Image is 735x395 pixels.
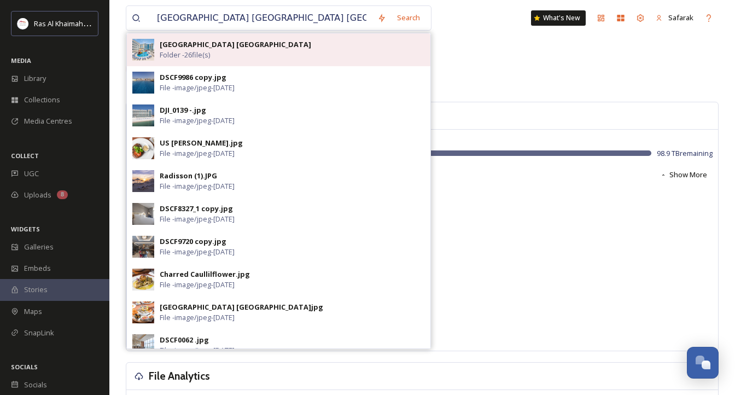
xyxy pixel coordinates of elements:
a: Safarak [650,7,699,28]
h3: File Analytics [149,368,210,384]
span: Uploads [24,190,51,200]
span: UGC [24,169,39,179]
span: File - image/jpeg - [DATE] [160,83,235,93]
img: Logo_RAKTDA_RGB-01.png [17,18,28,29]
img: 8ab22ced-a75a-42d9-9b41-cd58a79081ce.jpg [132,301,154,323]
span: WIDGETS [11,225,40,233]
a: What's New [531,10,586,26]
span: File - image/jpeg - [DATE] [160,247,235,257]
img: a7896b78-0668-4a5c-aa68-5205394b70ad.jpg [132,269,154,291]
div: US [PERSON_NAME].jpg [160,138,243,148]
span: COLLECT [11,152,39,160]
span: Collections [24,95,60,105]
span: Maps [24,306,42,317]
div: Radisson (1).JPG [160,171,217,181]
div: [GEOGRAPHIC_DATA] [GEOGRAPHIC_DATA]jpg [160,302,323,312]
input: Search your library [151,6,372,30]
div: 8 [57,190,68,199]
span: Media Centres [24,116,72,126]
span: Embeds [24,263,51,274]
img: b694d1ce-f7d6-49c6-a5c3-3488279669ca.jpg [132,72,154,94]
strong: [GEOGRAPHIC_DATA] [GEOGRAPHIC_DATA] [160,39,311,49]
span: Ras Al Khaimah Tourism Development Authority [34,18,189,28]
div: DSCF9986 copy.jpg [160,72,226,83]
img: e5289d3a-d519-4472-9293-9258247e7a46.jpg [132,203,154,225]
img: 537ec3ea-6a47-4367-9128-3a6652454a1a.jpg [132,39,154,61]
span: 98.9 TB remaining [657,148,713,159]
img: 78758488-dc1d-4a98-9a0d-c8305933beef.jpg [132,334,154,356]
img: 5da2f4e5-d15d-4655-9f0e-e2e1e220e687.jpg [132,170,154,192]
div: DSCF0062 .jpg [160,335,209,345]
span: Socials [24,380,47,390]
span: File - image/jpeg - [DATE] [160,345,235,356]
div: Charred Caullilflower.jpg [160,269,250,280]
div: Search [392,7,425,28]
span: SnapLink [24,328,54,338]
button: Open Chat [687,347,719,379]
span: SOCIALS [11,363,38,371]
span: File - image/jpeg - [DATE] [160,280,235,290]
span: File - image/jpeg - [DATE] [160,181,235,191]
span: Library [24,73,46,84]
img: aa32b26d-fc3e-4cff-9b6c-6a6334e1202e.jpg [132,104,154,126]
div: DSCF8327_1 copy.jpg [160,204,233,214]
img: a591d618-2838-449c-98e2-bd14a44c36d9.jpg [132,137,154,159]
span: Folder - 26 file(s) [160,50,210,60]
button: Show More [655,164,713,185]
span: File - image/jpeg - [DATE] [160,214,235,224]
span: File - image/jpeg - [DATE] [160,148,235,159]
div: DSCF9720 copy.jpg [160,236,226,247]
span: File - image/jpeg - [DATE] [160,115,235,126]
div: DJI_0139 -.jpg [160,105,206,115]
span: Safarak [668,13,693,22]
img: 61de99b5-9123-4d59-8d91-309ec56de35a.jpg [132,236,154,258]
span: MEDIA [11,56,31,65]
span: Galleries [24,242,54,252]
span: File - image/jpeg - [DATE] [160,312,235,323]
span: Stories [24,284,48,295]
